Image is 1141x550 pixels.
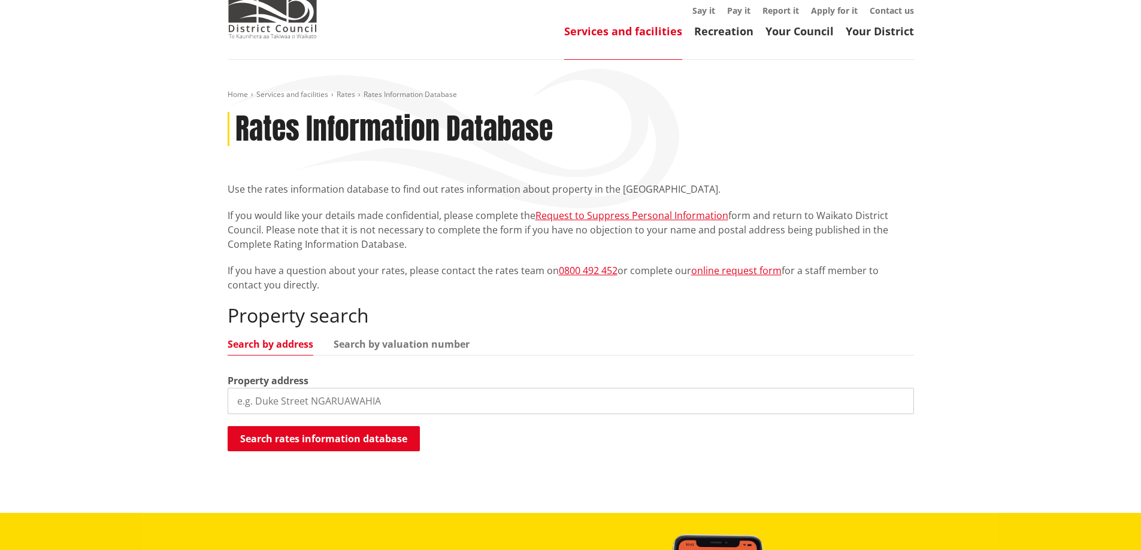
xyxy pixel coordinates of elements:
[228,263,914,292] p: If you have a question about your rates, please contact the rates team on or complete our for a s...
[228,339,313,349] a: Search by address
[811,5,858,16] a: Apply for it
[228,304,914,327] h2: Property search
[228,90,914,100] nav: breadcrumb
[870,5,914,16] a: Contact us
[691,264,782,277] a: online request form
[228,208,914,251] p: If you would like your details made confidential, please complete the form and return to Waikato ...
[228,426,420,451] button: Search rates information database
[228,89,248,99] a: Home
[727,5,750,16] a: Pay it
[228,388,914,414] input: e.g. Duke Street NGARUAWAHIA
[334,339,470,349] a: Search by valuation number
[1086,500,1129,543] iframe: Messenger Launcher
[228,182,914,196] p: Use the rates information database to find out rates information about property in the [GEOGRAPHI...
[564,24,682,38] a: Services and facilities
[694,24,753,38] a: Recreation
[692,5,715,16] a: Say it
[559,264,618,277] a: 0800 492 452
[337,89,355,99] a: Rates
[364,89,457,99] span: Rates Information Database
[846,24,914,38] a: Your District
[256,89,328,99] a: Services and facilities
[235,112,553,147] h1: Rates Information Database
[762,5,799,16] a: Report it
[228,373,308,388] label: Property address
[765,24,834,38] a: Your Council
[535,209,728,222] a: Request to Suppress Personal Information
